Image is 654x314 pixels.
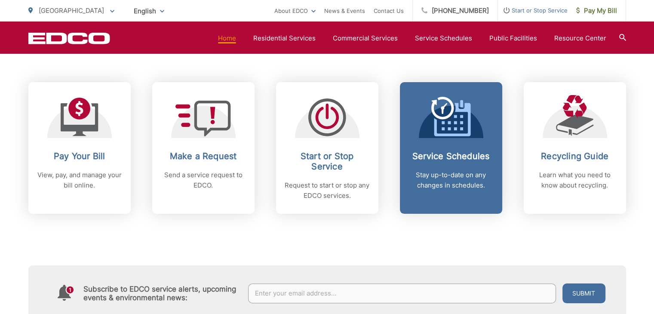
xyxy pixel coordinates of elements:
a: About EDCO [274,6,316,16]
a: Service Schedules Stay up-to-date on any changes in schedules. [400,82,502,214]
a: Recycling Guide Learn what you need to know about recycling. [524,82,626,214]
p: View, pay, and manage your bill online. [37,170,122,191]
h2: Pay Your Bill [37,151,122,161]
h2: Service Schedules [408,151,494,161]
a: News & Events [324,6,365,16]
h2: Recycling Guide [532,151,617,161]
span: English [127,3,171,18]
h4: Subscribe to EDCO service alerts, upcoming events & environmental news: [83,285,240,302]
a: Contact Us [374,6,404,16]
a: Make a Request Send a service request to EDCO. [152,82,255,214]
h2: Make a Request [161,151,246,161]
a: Pay Your Bill View, pay, and manage your bill online. [28,82,131,214]
p: Request to start or stop any EDCO services. [285,180,370,201]
input: Enter your email address... [248,283,556,303]
p: Send a service request to EDCO. [161,170,246,191]
a: Residential Services [253,33,316,43]
a: Commercial Services [333,33,398,43]
a: Home [218,33,236,43]
p: Stay up-to-date on any changes in schedules. [408,170,494,191]
p: Learn what you need to know about recycling. [532,170,617,191]
a: Resource Center [554,33,606,43]
span: [GEOGRAPHIC_DATA] [39,6,104,15]
h2: Start or Stop Service [285,151,370,172]
a: Service Schedules [415,33,472,43]
a: Public Facilities [489,33,537,43]
span: Pay My Bill [576,6,617,16]
button: Submit [562,283,605,303]
a: EDCD logo. Return to the homepage. [28,32,110,44]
